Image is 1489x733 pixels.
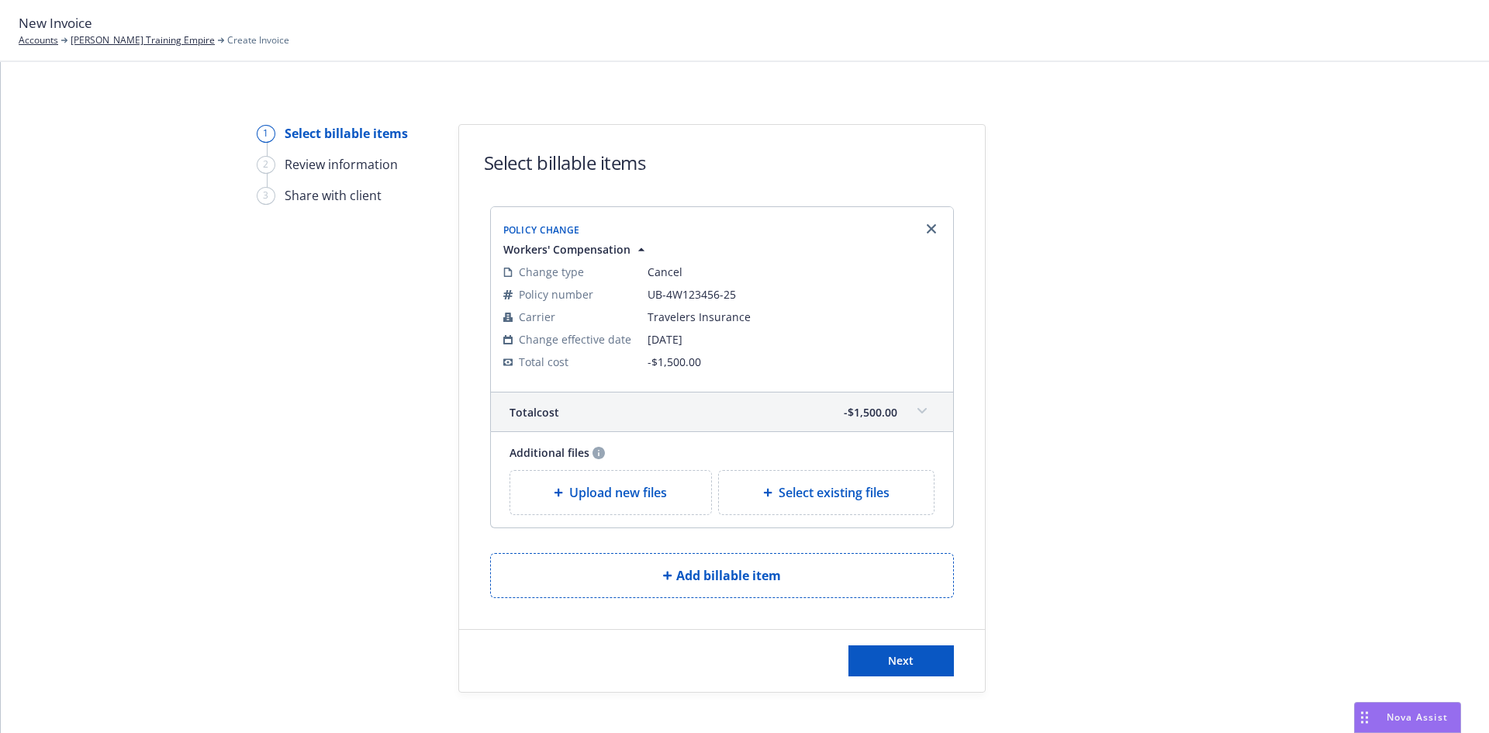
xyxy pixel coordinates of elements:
button: Add billable item [490,553,954,598]
span: Change type [519,264,584,280]
span: Policy Change [503,223,580,237]
div: 2 [257,156,275,174]
div: Share with client [285,186,382,205]
div: Totalcost-$1,500.00 [491,392,953,431]
div: Upload new files [510,470,713,515]
div: Review information [285,155,398,174]
span: New Invoice [19,13,92,33]
a: [PERSON_NAME] Training Empire [71,33,215,47]
span: [DATE] [648,331,941,347]
span: -$1,500.00 [648,354,701,369]
button: Nova Assist [1354,702,1461,733]
span: Next [888,653,914,668]
span: Travelers Insurance [648,309,941,325]
button: Workers' Compensation [503,241,649,258]
div: Drag to move [1355,703,1374,732]
span: Change effective date [519,331,631,347]
span: Total cost [510,404,559,420]
span: Additional files [510,444,589,461]
span: Add billable item [676,566,781,585]
button: Next [848,645,954,676]
div: 1 [257,125,275,143]
a: Remove browser [922,220,941,238]
span: Workers' Compensation [503,241,630,258]
span: Total cost [519,354,568,370]
span: -$1,500.00 [844,404,897,420]
span: Upload new files [569,483,667,502]
div: 3 [257,187,275,205]
span: Policy number [519,286,593,303]
span: Carrier [519,309,555,325]
a: Accounts [19,33,58,47]
span: Nova Assist [1387,711,1448,724]
span: Create Invoice [227,33,289,47]
h1: Select billable items [484,150,646,175]
span: Select existing files [779,483,890,502]
span: UB-4W123456-25 [648,286,941,303]
span: Cancel [648,264,941,280]
div: Select billable items [285,124,408,143]
div: Select existing files [718,470,935,515]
